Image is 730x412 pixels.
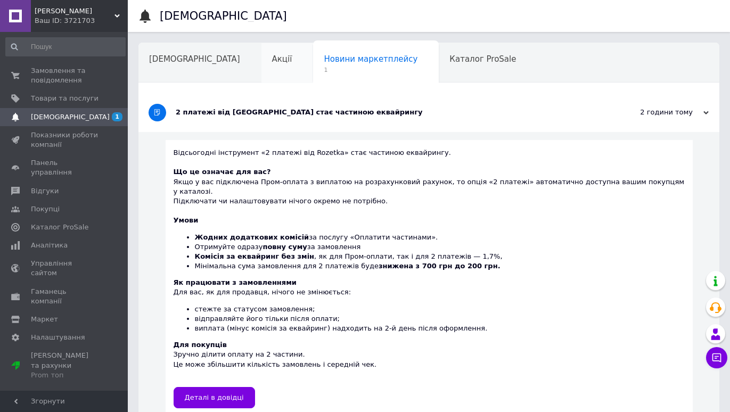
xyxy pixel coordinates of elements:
[31,241,68,250] span: Аналітика
[160,10,287,22] h1: [DEMOGRAPHIC_DATA]
[31,66,99,85] span: Замовлення та повідомлення
[195,252,315,260] b: Комісія за еквайринг без змін
[174,278,685,333] div: Для вас, як для продавця, нічого не змінюється:
[31,94,99,103] span: Товари та послуги
[35,6,114,16] span: ФОП Герасимчук Ю.М.
[31,158,99,177] span: Панель управління
[195,233,309,241] b: Жодних додаткових комісій
[174,216,199,224] b: Умови
[174,387,255,408] a: Деталі в довідці
[195,324,685,333] li: виплата (мінус комісія за еквайринг) надходить на 2-й день після оформлення.
[31,112,110,122] span: [DEMOGRAPHIC_DATA]
[31,351,99,380] span: [PERSON_NAME] та рахунки
[31,130,99,150] span: Показники роботи компанії
[706,347,727,368] button: Чат з покупцем
[324,66,417,74] span: 1
[379,262,501,270] b: знижена з 700 грн до 200 грн.
[31,259,99,278] span: Управління сайтом
[195,252,685,261] li: , як для Пром-оплати, так і для 2 платежів — 1,7%,
[31,333,85,342] span: Налаштування
[176,108,602,117] div: 2 платежі від [GEOGRAPHIC_DATA] стає частиною еквайрингу
[31,287,99,306] span: Гаманець компанії
[185,393,244,401] span: Деталі в довідці
[5,37,126,56] input: Пошук
[195,304,685,314] li: стежте за статусом замовлення;
[112,112,122,121] span: 1
[149,54,240,64] span: [DEMOGRAPHIC_DATA]
[31,315,58,324] span: Маркет
[31,186,59,196] span: Відгуки
[35,16,128,26] div: Ваш ID: 3721703
[31,204,60,214] span: Покупці
[174,341,227,349] b: Для покупців
[195,314,685,324] li: відправляйте його тільки після оплати;
[272,54,292,64] span: Акції
[602,108,709,117] div: 2 години тому
[195,242,685,252] li: Отримуйте одразу за замовлення
[174,148,685,167] div: Відсьогодні інструмент «2 платежі від Rozetka» стає частиною еквайрингу.
[31,223,88,232] span: Каталог ProSale
[449,54,516,64] span: Каталог ProSale
[174,278,297,286] b: Як працювати з замовленнями
[174,168,271,176] b: Що це означає для вас?
[31,370,99,380] div: Prom топ
[263,243,307,251] b: повну суму
[174,340,685,379] div: Зручно ділити оплату на 2 частини. Це може збільшити кількість замовлень і середній чек.
[195,233,685,242] li: за послугу «Оплатити частинами».
[174,167,685,206] div: Якщо у вас підключена Пром-оплата з виплатою на розрахунковий рахунок, то опція «2 платежі» автом...
[195,261,685,271] li: Мінімальна сума замовлення для 2 платежів буде
[324,54,417,64] span: Новини маркетплейсу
